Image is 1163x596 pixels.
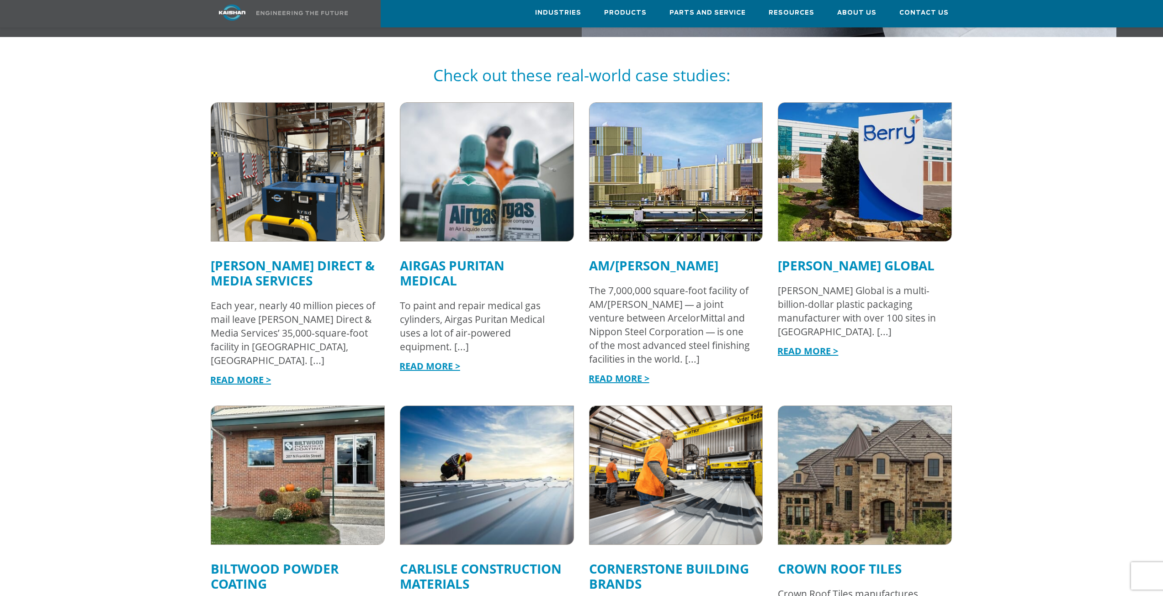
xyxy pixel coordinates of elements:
[669,8,746,18] span: Parts and Service
[211,299,376,367] div: Each year, nearly 40 million pieces of mail leave [PERSON_NAME] Direct & Media Services’ 35,000-s...
[778,103,951,241] img: berry global
[589,372,649,385] a: READ MORE >
[837,8,876,18] span: About Us
[837,0,876,25] a: About Us
[399,360,460,372] a: READ MORE >
[256,11,348,15] img: Engineering the future
[604,8,647,18] span: Products
[589,560,749,592] a: Cornerstone Building Brands
[778,257,935,274] a: [PERSON_NAME] Global
[777,345,838,357] a: READ MORE >
[899,0,949,25] a: Contact Us
[400,299,565,353] div: To paint and repair medical gas cylinders, Airgas Puritan Medical uses a lot of air-powered equip...
[778,284,943,338] div: [PERSON_NAME] Global is a multi-billion-dollar plastic packaging manufacturer with over 100 sites...
[589,103,763,241] img: am ns calvert steel skyline
[778,560,902,577] a: Crown Roof Tiles
[604,0,647,25] a: Products
[211,257,375,289] a: [PERSON_NAME] Direct & Media Services
[769,0,814,25] a: Resources
[210,374,271,386] a: READ MORE >
[535,8,581,18] span: Industries
[198,5,266,21] img: kaishan logo
[211,103,384,241] img: Untitled-design-88.png
[400,103,574,241] img: airgas puritan medial
[400,406,574,544] img: roofer
[203,67,960,84] h5: Check out these real-world case studies:
[535,0,581,25] a: Industries
[899,8,949,18] span: Contact Us
[778,406,951,544] img: crown roof tiles
[211,406,384,544] img: biltwood
[589,257,718,274] a: AM/[PERSON_NAME]
[211,560,339,592] a: Biltwood Powder Coating
[400,560,562,592] a: Carlisle Construction Materials
[589,284,754,366] div: The 7,000,000 square-foot facility of AM/[PERSON_NAME] — a joint venture between ArcelorMittal an...
[769,8,814,18] span: Resources
[589,406,763,544] img: Untitled-design-84.png
[400,257,504,289] a: Airgas Puritan Medical
[669,0,746,25] a: Parts and Service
